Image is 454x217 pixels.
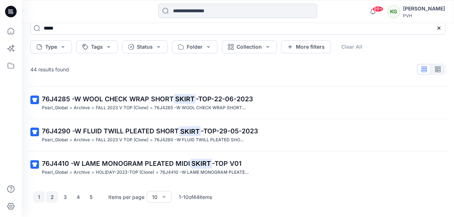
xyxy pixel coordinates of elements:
button: 5 [85,191,97,203]
span: -TOP-22-06-2023 [196,95,253,103]
button: 3 [59,191,71,203]
button: Folder [172,40,217,53]
p: Pearl_Global [42,104,68,112]
div: 10 [152,193,157,201]
p: Archive [74,169,90,176]
button: 1 [33,191,45,203]
button: Status [122,40,168,53]
p: > [150,104,153,112]
p: > [69,169,72,176]
p: > [69,104,72,112]
button: 4 [72,191,84,203]
button: Collection [222,40,277,53]
p: 76J4290 -W FLUID TWILL PLEATED SHORT SKIRT-TOP-29-05-2023 [154,136,246,144]
button: Tags [76,40,118,53]
p: > [69,136,72,144]
p: HOLIDAY-2023-TOP (Clone) [96,169,154,176]
p: > [91,104,94,112]
p: FALL 2023 V TOP (Clone) [96,136,148,144]
p: > [91,136,94,144]
a: 76J4410 -W LAME MONOGRAM PLEATED MIDISKIRT-TOP V01Pearl_Global>Archive>HOLIDAY-2023-TOP (Clone)>7... [26,154,450,181]
span: 76J4410 -W LAME MONOGRAM PLEATED MIDI [42,160,190,167]
p: > [156,169,159,176]
span: -TOP V01 [212,160,242,167]
mark: SKIRT [190,158,212,168]
p: 76J4285 -W WOOL CHECK WRAP SHORT SKIRT-TOP-22-06-2023 [154,104,246,112]
mark: SKIRT [179,126,201,136]
div: PVH [403,13,445,18]
p: Archive [74,136,90,144]
p: Pearl_Global [42,169,68,176]
button: Type [30,40,72,53]
a: 76J4285 -W WOOL CHECK WRAP SHORTSKIRT-TOP-22-06-2023Pearl_Global>Archive>FALL 2023 V TOP (Clone)>... [26,90,450,116]
span: -TOP-29-05-2023 [201,127,258,135]
button: More filters [281,40,331,53]
mark: SKIRT [174,94,196,104]
p: 1 - 10 of 44 items [179,193,212,201]
div: KG [387,5,400,18]
p: 44 results found [30,66,69,73]
span: 99+ [372,6,383,12]
p: > [91,169,94,176]
button: 2 [46,191,58,203]
div: [PERSON_NAME] [403,4,445,13]
p: Items per page [108,193,144,201]
a: 76J4290 -W FLUID TWILL PLEATED SHORTSKIRT-TOP-29-05-2023Pearl_Global>Archive>FALL 2023 V TOP (Clo... [26,122,450,148]
span: 76J4290 -W FLUID TWILL PLEATED SHORT [42,127,179,135]
span: 76J4285 -W WOOL CHECK WRAP SHORT [42,95,174,103]
p: FALL 2023 V TOP (Clone) [96,104,148,112]
p: Archive [74,104,90,112]
p: 76J4410 -W LAME MONOGRAM PLEATED MIDI SKIRT-TOP V01 [160,169,252,176]
p: > [150,136,153,144]
p: Pearl_Global [42,136,68,144]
